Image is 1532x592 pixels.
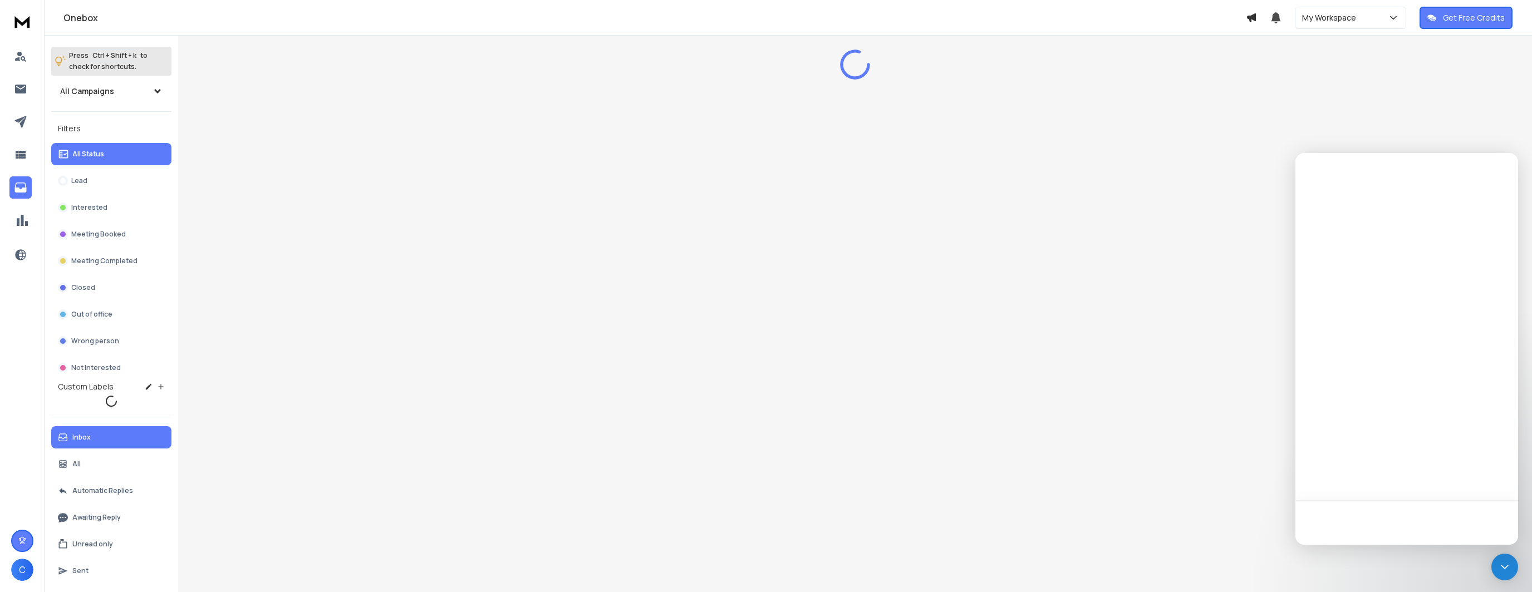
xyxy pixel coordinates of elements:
button: Automatic Replies [51,480,171,502]
button: Meeting Completed [51,250,171,272]
button: All [51,453,171,475]
p: Meeting Booked [71,230,126,239]
h3: Custom Labels [58,381,114,392]
p: Press to check for shortcuts. [69,50,148,72]
button: Meeting Booked [51,223,171,245]
p: Sent [72,566,89,575]
p: Wrong person [71,337,119,346]
p: Interested [71,203,107,212]
p: Awaiting Reply [72,513,121,522]
button: Lead [51,170,171,192]
button: All Status [51,143,171,165]
h3: Filters [51,121,171,136]
button: Wrong person [51,330,171,352]
p: All Status [72,150,104,159]
button: Get Free Credits [1420,7,1513,29]
button: Interested [51,196,171,219]
button: C [11,559,33,581]
h1: All Campaigns [60,86,114,97]
button: Inbox [51,426,171,448]
img: logo [11,11,33,32]
p: Not Interested [71,363,121,372]
div: Open Intercom Messenger [1491,554,1518,580]
button: Unread only [51,533,171,555]
button: All Campaigns [51,80,171,102]
button: Not Interested [51,357,171,379]
p: Inbox [72,433,91,442]
p: Closed [71,283,95,292]
button: Awaiting Reply [51,506,171,529]
button: Closed [51,277,171,299]
h1: Onebox [63,11,1246,24]
span: Ctrl + Shift + k [91,49,138,62]
button: Sent [51,560,171,582]
p: My Workspace [1302,12,1361,23]
p: Get Free Credits [1443,12,1505,23]
p: Lead [71,176,87,185]
p: Meeting Completed [71,256,138,265]
p: Out of office [71,310,112,319]
p: Unread only [72,540,113,549]
p: Automatic Replies [72,486,133,495]
button: Out of office [51,303,171,325]
p: All [72,460,81,468]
